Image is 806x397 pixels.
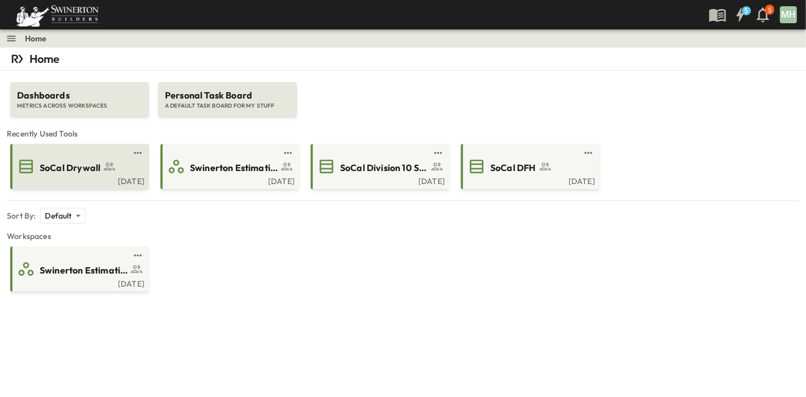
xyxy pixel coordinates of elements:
[9,71,150,117] a: DashboardsMETRICS ACROSS WORKSPACES
[163,176,295,185] a: [DATE]
[463,157,595,176] a: SoCal DFH
[12,157,145,176] a: SoCal Drywall
[780,6,797,23] div: MH
[463,176,595,185] a: [DATE]
[40,208,85,224] div: Default
[7,210,36,221] p: Sort By:
[131,249,145,262] button: test
[7,128,799,139] span: Recently Used Tools
[12,260,145,278] a: Swinerton Estimating
[163,157,295,176] a: Swinerton Estimating
[582,146,595,160] button: test
[12,278,145,287] a: [DATE]
[768,6,771,15] p: 5
[17,89,142,102] span: Dashboards
[165,102,290,110] span: A DEFAULT TASK BOARD FOR MY STUFF
[165,89,290,102] span: Personal Task Board
[340,161,428,174] span: SoCal Division 10 Specialties
[12,176,145,185] a: [DATE]
[40,161,100,174] span: SoCal Drywall
[313,176,445,185] a: [DATE]
[779,5,798,24] button: MH
[281,146,295,160] button: test
[25,33,54,44] nav: breadcrumbs
[40,264,128,277] span: Swinerton Estimating
[14,3,101,27] img: 6c363589ada0b36f064d841b69d3a419a338230e66bb0a533688fa5cc3e9e735.png
[131,146,145,160] button: test
[7,230,799,242] span: Workspaces
[157,71,298,117] a: Personal Task BoardA DEFAULT TASK BOARD FOR MY STUFF
[29,51,60,67] p: Home
[744,6,748,15] h6: 5
[313,157,445,176] a: SoCal Division 10 Specialties
[490,161,536,174] span: SoCal DFH
[729,5,752,25] button: 5
[431,146,445,160] button: test
[25,33,47,44] a: Home
[45,210,71,221] p: Default
[17,102,142,110] span: METRICS ACROSS WORKSPACES
[190,161,278,174] span: Swinerton Estimating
